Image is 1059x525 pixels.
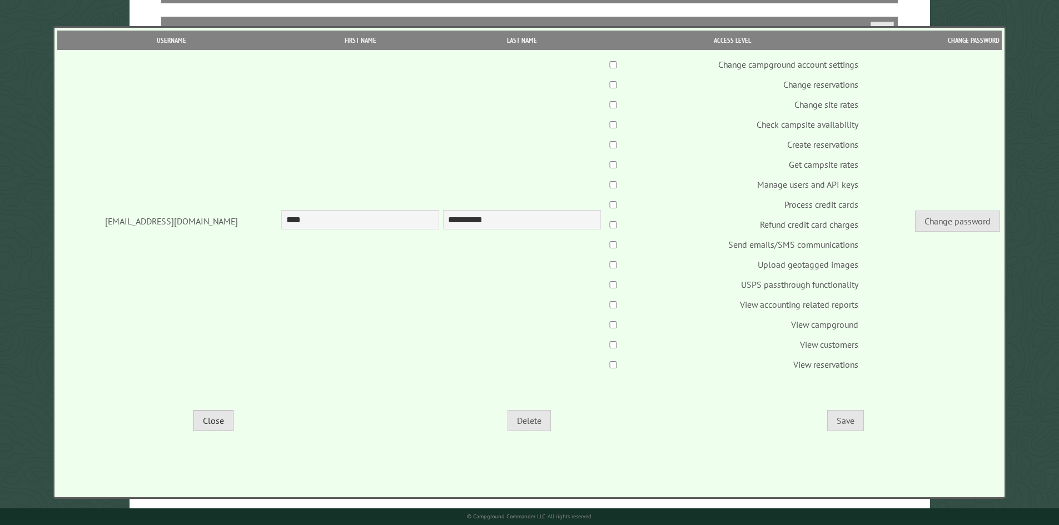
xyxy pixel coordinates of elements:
th: First Name [167,17,263,41]
td: (Future implementation) User has permissions to alter existing reservations [632,74,860,94]
button: Close [193,410,233,431]
td: (Future implementation) User has permissions to view existing reservations and related information [632,354,860,374]
th: Access Level [787,17,853,41]
td: User is allowed to upload, modify, and delete geotagged images of the campground [632,254,860,274]
td: (Future implementation) User has permissions see which campsites are available and which are occu... [632,114,860,134]
td: (Future implementation) User has permissions to view all campsite rates [632,154,860,174]
td: User is allowed to process credit card transactions [632,194,860,214]
td: User is allowed to process credit card refunds/credits [632,214,860,234]
small: © Campground Commander LLC. All rights reserved. [467,513,593,520]
td: [EMAIL_ADDRESS][DOMAIN_NAME] [64,50,279,392]
button: Change password [915,211,1000,232]
th: Password [742,17,787,41]
td: (Future implementation) User has permissions to make new reservations on behalf of customers [632,134,860,154]
td: (Future implementation) User has permissions to view information about customers [632,334,860,354]
td: (Future implementation) User has permissions to view the full satellite view of the campground [632,314,860,334]
button: Save [827,410,864,431]
td: User can view billing and accounting related reports [632,294,860,314]
td: User is allowed to change campsite rates [632,94,860,114]
td: User is allowed to change campground account settings, including discounts, multi-item charges, t... [632,54,860,74]
th: Access level [603,31,862,50]
td: Send emails/SMS communications to customers (not receipts) [632,234,860,254]
th: Last Name [263,17,385,41]
button: Delete [508,410,551,431]
td: User is allowed to manage and change permissions for all users of this campground [632,174,860,194]
th: Username [64,31,279,50]
th: Last name [441,31,603,50]
th: First name [280,31,441,50]
button: Add [871,22,894,36]
th: Username [385,17,742,41]
th: Change password [862,31,1002,50]
td: User is allowed to use the USPS ZIP code lookup feature when making new reservations [632,274,860,294]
